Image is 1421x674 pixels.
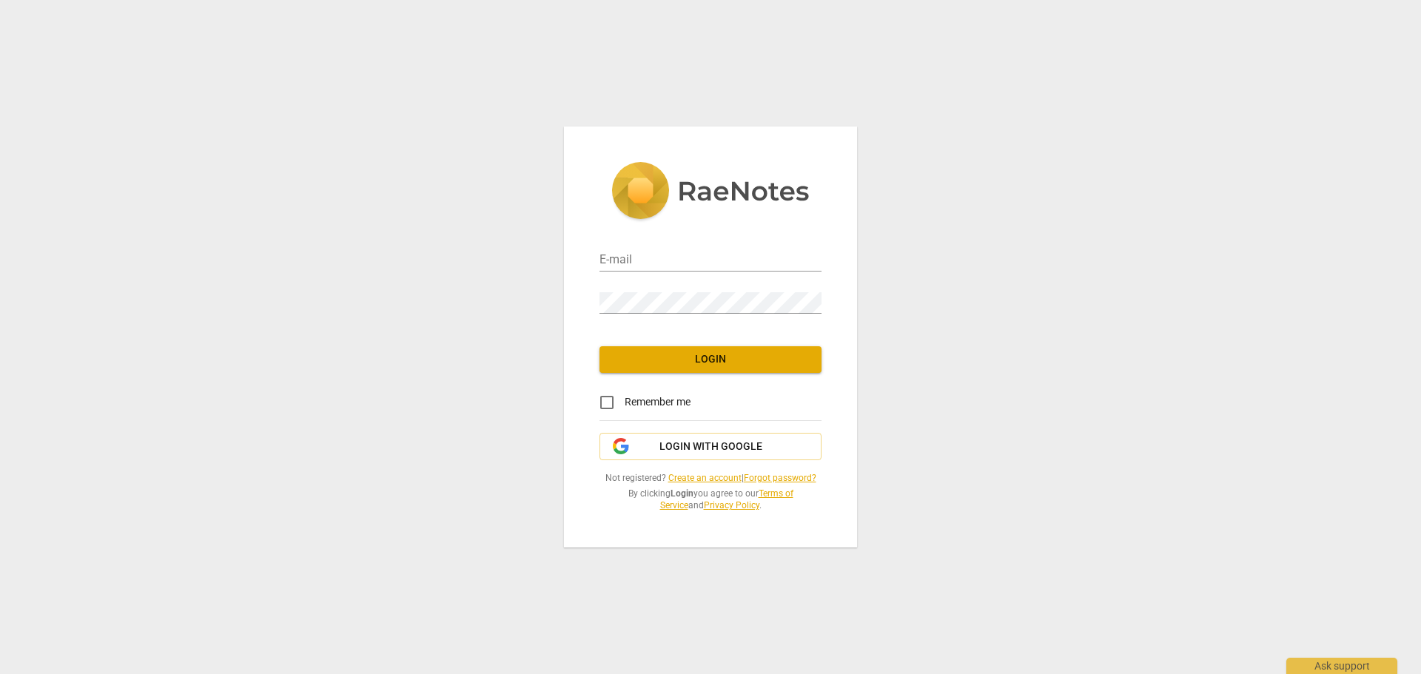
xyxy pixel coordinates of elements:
[660,488,793,511] a: Terms of Service
[611,162,810,223] img: 5ac2273c67554f335776073100b6d88f.svg
[599,433,822,461] button: Login with Google
[744,473,816,483] a: Forgot password?
[1286,658,1397,674] div: Ask support
[668,473,742,483] a: Create an account
[599,488,822,512] span: By clicking you agree to our and .
[671,488,693,499] b: Login
[611,352,810,367] span: Login
[659,439,762,454] span: Login with Google
[599,346,822,373] button: Login
[599,472,822,485] span: Not registered? |
[625,394,691,410] span: Remember me
[704,500,759,510] a: Privacy Policy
